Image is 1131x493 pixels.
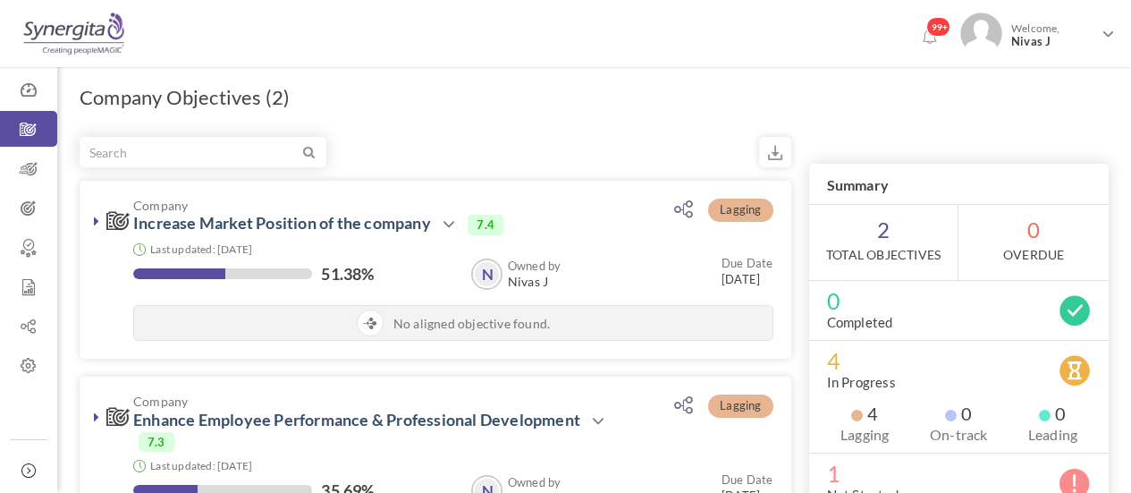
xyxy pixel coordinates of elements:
[393,315,550,333] span: No aligned objective found.
[827,373,896,391] label: In Progress
[827,426,903,444] label: Lagging
[133,199,621,212] span: Company
[827,352,1091,370] span: 4
[150,242,252,256] small: Last updated: [DATE]
[133,410,580,429] a: Enhance Employee Performance & Professional Development
[708,199,772,222] span: Lagging
[80,85,290,110] h1: Company Objectives (2)
[133,213,431,233] a: Increase Market Position of the company
[851,404,878,422] span: 4
[1039,404,1066,422] span: 0
[953,5,1122,58] a: Photo Welcome,Nivas J
[945,404,972,422] span: 0
[827,313,893,331] label: Completed
[960,13,1002,55] img: Photo
[508,475,561,489] b: Owned by
[1015,426,1091,444] label: Leading
[139,432,174,452] span: 7.3
[1002,13,1100,57] span: Welcome,
[708,395,772,418] span: Lagging
[321,265,374,283] label: 51.38%
[1011,35,1095,48] span: Nivas J
[921,426,997,444] label: On-track
[926,17,950,37] span: 99+
[826,246,941,264] label: Total Objectives
[473,260,501,288] a: N
[1003,246,1064,264] label: OverDue
[916,23,944,52] a: Notifications
[133,395,621,408] span: Company
[827,464,1091,482] span: 1
[468,215,503,234] span: 7.4
[827,292,1091,310] span: 0
[958,205,1109,280] span: 0
[508,275,561,289] span: Nivas J
[21,12,127,56] img: Logo
[150,459,252,472] small: Last updated: [DATE]
[722,256,773,270] small: Due Date
[722,255,773,287] small: [DATE]
[809,164,1109,205] h3: Summary
[722,472,773,487] small: Due Date
[759,137,791,167] small: Export
[809,205,958,280] span: 2
[80,138,300,166] input: Search
[508,259,561,273] b: Owned by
